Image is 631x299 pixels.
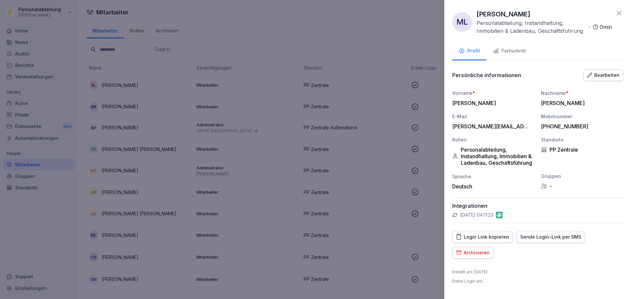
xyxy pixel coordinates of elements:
button: Profil [452,43,486,60]
p: Erster Login am : [452,278,486,284]
p: Personalabteilung, Instandhaltung, Immobilien & Ladenbau, Geschäftsführung [477,19,586,35]
p: [PERSON_NAME] [477,9,530,19]
div: Mobilnummer [541,113,623,120]
div: Nachname [541,90,623,96]
div: [PERSON_NAME][EMAIL_ADDRESS][DOMAIN_NAME] [452,123,531,130]
div: Sende Login-Link per SMS [520,233,581,241]
div: [PHONE_NUMBER] [541,123,620,130]
img: gastromatic.png [496,212,502,218]
div: [PERSON_NAME] [541,100,620,106]
div: Standorte [541,136,623,143]
div: Deutsch [452,183,534,190]
div: Bearbeiten [587,72,619,79]
button: Sende Login-Link per SMS [517,231,585,243]
div: [PERSON_NAME] [452,100,531,106]
div: Archivieren [456,249,490,256]
button: Bearbeiten [583,69,623,81]
p: Erstellt am : [DATE] [452,269,487,275]
button: Archivieren [452,247,493,259]
div: · [477,19,612,35]
div: PP Zentrale [541,146,623,153]
div: ML [452,12,472,32]
span: – [484,279,486,284]
div: E-Mail [452,113,534,120]
p: Integrationen [452,203,623,209]
p: [DATE] 04:11:23 [460,212,493,218]
div: Personalabteilung, Instandhaltung, Immobilien & Ladenbau, Geschäftsführung [452,146,534,166]
div: Fortschritt [493,47,526,55]
div: Gruppen [541,173,623,180]
div: - [541,183,623,189]
div: Profil [459,47,480,55]
div: Sprache [452,173,534,180]
div: Login Link kopieren [456,233,509,241]
button: Fortschritt [486,43,532,60]
p: Persönliche informationen [452,72,521,78]
div: Vorname [452,90,534,96]
p: 0 min [600,23,612,31]
div: Rollen [452,136,534,143]
button: Login Link kopieren [452,231,513,243]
